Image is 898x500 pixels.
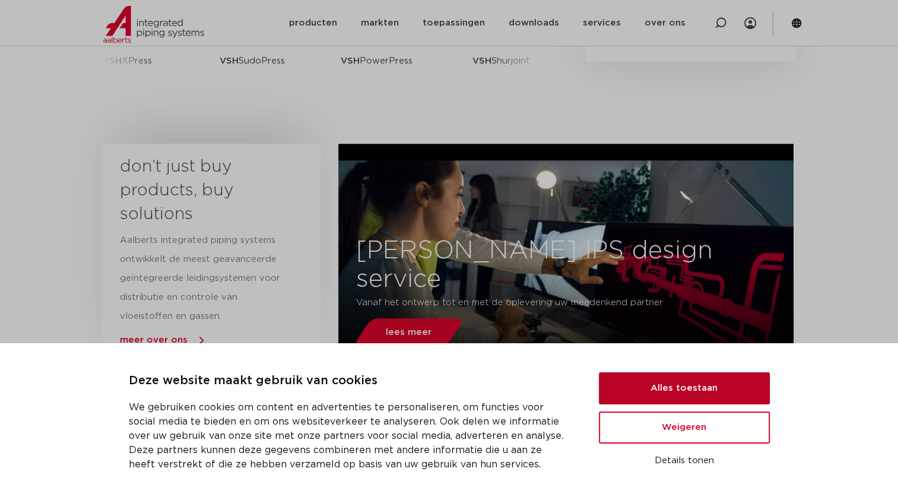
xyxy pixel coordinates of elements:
[120,336,188,344] a: meer over ons
[120,155,281,226] h3: don’t just buy products, buy solutions
[599,372,770,404] button: Alles toestaan
[472,56,491,65] strong: VSH
[129,372,570,391] p: Deze website maakt gebruik van cookies
[103,24,152,98] p: XPress
[386,328,431,337] span: lees meer
[341,56,360,65] strong: VSH
[599,412,770,444] button: Weigeren
[129,400,570,471] p: We gebruiken cookies om content en advertenties te personaliseren, om functies voor social media ...
[472,24,530,98] p: Shurjoint
[220,24,285,98] p: SudoPress
[744,10,756,36] div: my IPS
[599,451,770,471] button: Details tonen
[341,24,412,98] p: PowerPress
[120,231,281,326] p: Aalberts integrated piping systems ontwikkelt de meest geavanceerde geïntegreerde leidingsystemen...
[353,318,465,346] a: lees meer
[356,293,705,312] p: Vanaf het ontwerp tot en met de oplevering uw meedenkend partner
[220,56,239,65] strong: VSH
[338,236,794,293] h3: [PERSON_NAME] IPS design service
[103,56,122,65] strong: VSH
